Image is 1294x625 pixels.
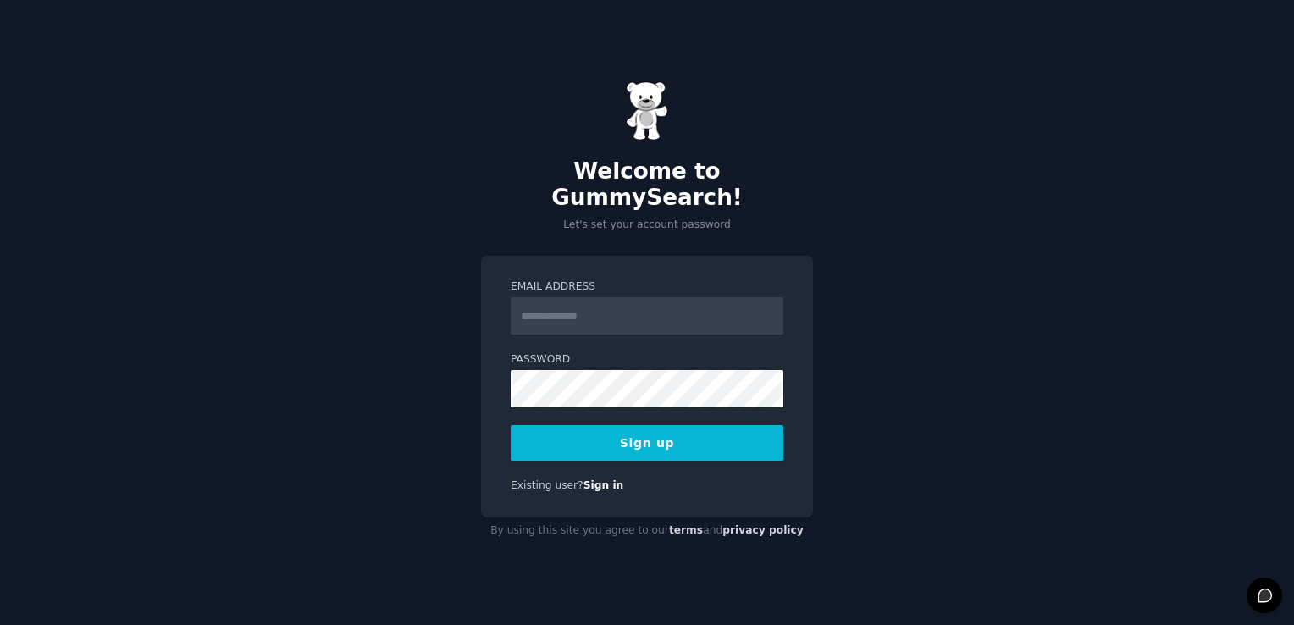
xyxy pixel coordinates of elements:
[626,81,668,141] img: Gummy Bear
[481,218,813,233] p: Let's set your account password
[511,279,783,295] label: Email Address
[511,352,783,368] label: Password
[583,479,624,491] a: Sign in
[481,517,813,545] div: By using this site you agree to our and
[511,425,783,461] button: Sign up
[722,524,804,536] a: privacy policy
[669,524,703,536] a: terms
[511,479,583,491] span: Existing user?
[481,158,813,212] h2: Welcome to GummySearch!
